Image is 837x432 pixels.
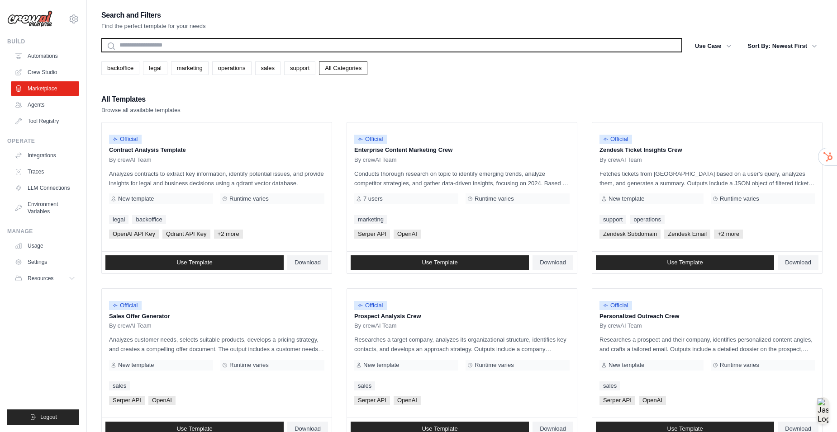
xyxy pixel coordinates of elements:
span: Serper API [599,396,635,405]
span: Official [354,301,387,310]
span: OpenAI [394,396,421,405]
button: Logout [7,409,79,425]
span: By crewAI Team [599,156,642,164]
a: sales [109,381,130,390]
a: Agents [11,98,79,112]
a: backoffice [132,215,166,224]
span: By crewAI Team [109,156,152,164]
span: By crewAI Team [109,322,152,329]
p: Find the perfect template for your needs [101,22,206,31]
a: legal [143,61,167,75]
h2: Search and Filters [101,9,206,22]
span: Use Template [422,259,457,266]
span: Qdrant API Key [162,230,210,239]
span: Serper API [354,230,390,239]
span: Use Template [176,259,212,266]
span: New template [118,362,154,369]
span: Official [109,135,142,144]
img: Logo [7,10,52,28]
p: Researches a prospect and their company, identifies personalized content angles, and crafts a tai... [599,335,815,354]
a: Integrations [11,148,79,163]
span: +2 more [714,230,743,239]
a: Crew Studio [11,65,79,80]
a: Download [533,255,573,270]
span: Zendesk Subdomain [599,230,661,239]
a: LLM Connections [11,181,79,195]
span: Logout [40,413,57,421]
a: backoffice [101,61,139,75]
a: support [599,215,626,224]
span: Official [599,301,632,310]
a: sales [599,381,620,390]
span: 7 users [363,195,383,202]
a: support [284,61,315,75]
span: Runtime varies [475,195,514,202]
p: Prospect Analysis Crew [354,312,570,321]
a: Usage [11,239,79,253]
a: Download [778,255,818,270]
span: By crewAI Team [599,322,642,329]
a: Tool Registry [11,114,79,128]
a: Marketplace [11,81,79,96]
span: +2 more [214,230,243,239]
span: OpenAI [639,396,666,405]
p: Enterprise Content Marketing Crew [354,146,570,155]
a: All Categories [319,61,367,75]
a: operations [212,61,252,75]
span: Runtime varies [720,195,759,202]
span: OpenAI API Key [109,230,159,239]
span: Runtime varies [720,362,759,369]
h2: All Templates [101,93,181,106]
a: marketing [171,61,209,75]
a: operations [630,215,665,224]
p: Conducts thorough research on topic to identify emerging trends, analyze competitor strategies, a... [354,169,570,188]
span: Runtime varies [475,362,514,369]
p: Personalized Outreach Crew [599,312,815,321]
a: marketing [354,215,387,224]
p: Browse all available templates [101,106,181,115]
a: Download [287,255,328,270]
span: New template [609,362,644,369]
p: Contract Analysis Template [109,146,324,155]
span: Download [785,259,811,266]
span: Official [109,301,142,310]
span: New template [609,195,644,202]
span: Runtime varies [229,362,269,369]
a: legal [109,215,128,224]
div: Operate [7,137,79,145]
span: New template [363,362,399,369]
span: Download [540,259,566,266]
span: OpenAI [394,230,421,239]
p: Researches a target company, analyzes its organizational structure, identifies key contacts, and ... [354,335,570,354]
span: New template [118,195,154,202]
span: By crewAI Team [354,156,397,164]
a: Use Template [596,255,774,270]
button: Sort By: Newest First [742,38,823,54]
span: Serper API [354,396,390,405]
span: Runtime varies [229,195,269,202]
p: Zendesk Ticket Insights Crew [599,146,815,155]
div: Build [7,38,79,45]
span: By crewAI Team [354,322,397,329]
a: Use Template [105,255,284,270]
span: Serper API [109,396,145,405]
p: Analyzes customer needs, selects suitable products, develops a pricing strategy, and creates a co... [109,335,324,354]
span: Official [354,135,387,144]
button: Use Case [690,38,737,54]
p: Sales Offer Generator [109,312,324,321]
a: sales [354,381,375,390]
span: OpenAI [148,396,176,405]
a: Traces [11,164,79,179]
button: Resources [11,271,79,286]
a: Use Template [351,255,529,270]
span: Resources [28,275,53,282]
p: Fetches tickets from [GEOGRAPHIC_DATA] based on a user's query, analyzes them, and generates a su... [599,169,815,188]
a: Environment Variables [11,197,79,219]
a: Automations [11,49,79,63]
span: Use Template [667,259,703,266]
span: Official [599,135,632,144]
span: Zendesk Email [664,230,710,239]
a: Settings [11,255,79,269]
a: sales [255,61,281,75]
span: Download [295,259,321,266]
